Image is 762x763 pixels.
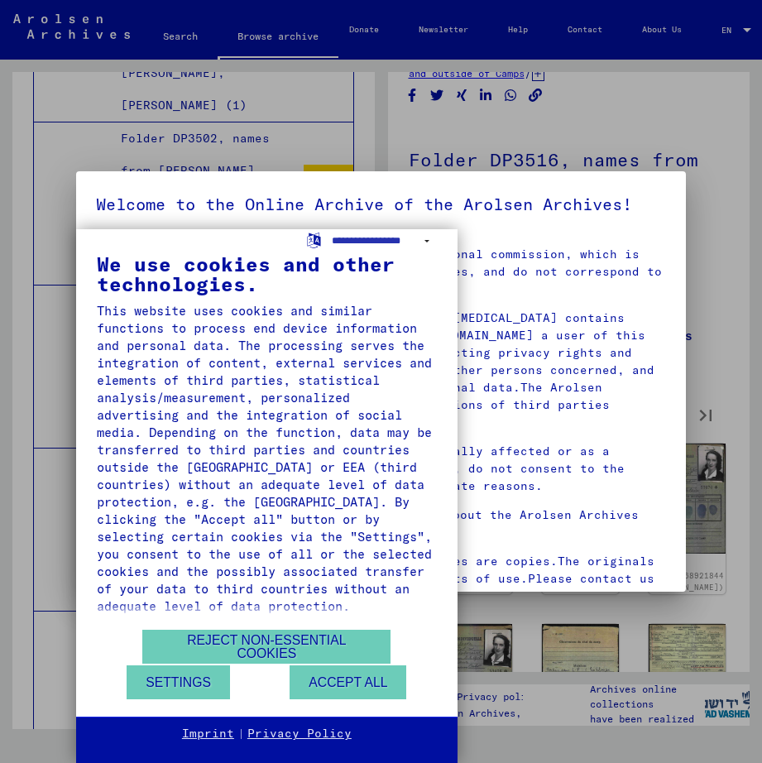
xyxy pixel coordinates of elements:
a: Privacy Policy [247,726,352,742]
button: Settings [127,665,230,699]
a: Imprint [182,726,234,742]
button: Reject non-essential cookies [142,630,391,664]
div: This website uses cookies and similar functions to process end device information and personal da... [97,302,437,615]
button: Accept all [290,665,406,699]
div: We use cookies and other technologies. [97,254,437,294]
